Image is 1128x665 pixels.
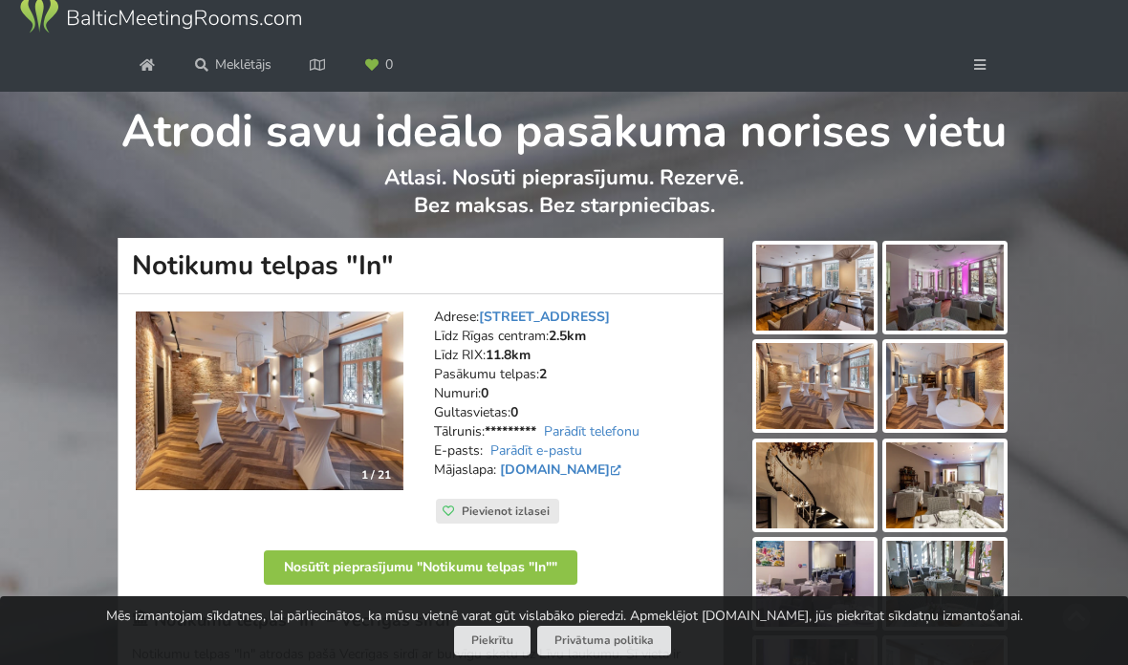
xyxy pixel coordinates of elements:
img: Notikumu telpas "In" | Vecrīga | Pasākumu vieta - galerijas bilde [886,245,1004,331]
img: Notikumu telpas "In" | Vecrīga | Pasākumu vieta - galerijas bilde [886,541,1004,627]
a: Svinību telpa | Vecrīga | Notikumu telpas "In" 1 / 21 [136,311,403,490]
button: Nosūtīt pieprasījumu "Notikumu telpas "In"" [264,550,577,585]
strong: 0 [510,403,518,421]
img: Notikumu telpas "In" | Vecrīga | Pasākumu vieta - galerijas bilde [756,245,874,331]
h1: Atrodi savu ideālo pasākuma norises vietu [119,92,1010,161]
button: Piekrītu [454,626,531,655]
strong: 11.8km [486,346,531,364]
p: Atlasi. Nosūti pieprasījumu. Rezervē. Bez maksas. Bez starpniecības. [119,164,1010,238]
a: [STREET_ADDRESS] [479,308,610,326]
span: Pievienot izlasei [462,504,550,519]
div: 1 / 21 [350,461,402,489]
a: Privātuma politika [537,626,671,655]
img: Notikumu telpas "In" | Vecrīga | Pasākumu vieta - galerijas bilde [886,343,1004,429]
a: Parādīt e-pastu [490,441,582,460]
a: Parādīt telefonu [544,422,640,440]
address: Adrese: Līdz Rīgas centram: Līdz RIX: Pasākumu telpas: Numuri: Gultasvietas: Tālrunis: E-pasts: M... [434,308,709,499]
img: Notikumu telpas "In" | Vecrīga | Pasākumu vieta - galerijas bilde [756,343,874,429]
a: [DOMAIN_NAME] [500,461,625,479]
img: Notikumu telpas "In" | Vecrīga | Pasākumu vieta - galerijas bilde [756,541,874,627]
span: 0 [385,58,393,72]
img: Notikumu telpas "In" | Vecrīga | Pasākumu vieta - galerijas bilde [756,442,874,528]
a: Meklētājs [182,48,284,82]
img: Svinību telpa | Vecrīga | Notikumu telpas "In" [136,311,403,490]
strong: 0 [481,384,488,402]
strong: 2 [539,365,547,383]
img: Notikumu telpas "In" | Vecrīga | Pasākumu vieta - galerijas bilde [886,442,1004,528]
h1: Notikumu telpas "In" [118,238,725,294]
strong: 2.5km [549,327,586,345]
